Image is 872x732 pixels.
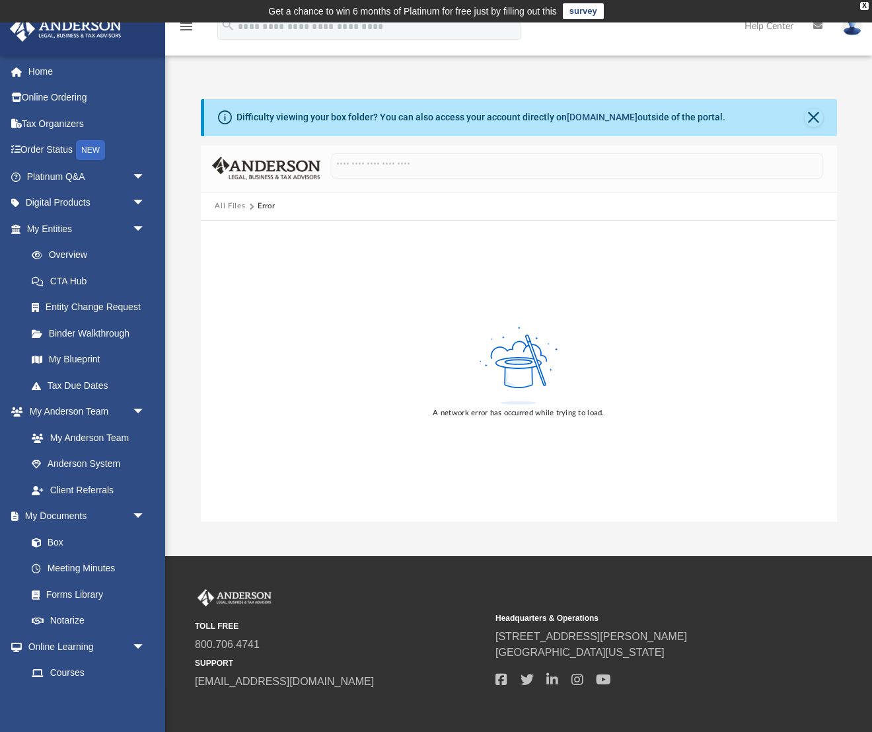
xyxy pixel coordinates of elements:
a: Anderson System [18,451,159,477]
div: Difficulty viewing your box folder? You can also access your account directly on outside of the p... [236,110,725,124]
a: Platinum Q&Aarrow_drop_down [9,163,165,190]
a: CTA Hub [18,268,165,294]
a: Tax Due Dates [18,372,165,399]
a: menu [178,25,194,34]
a: My Anderson Teamarrow_drop_down [9,399,159,425]
a: Online Ordering [9,85,165,111]
a: Client Referrals [18,477,159,503]
small: SUPPORT [195,657,486,669]
a: Entity Change Request [18,294,165,321]
div: Get a chance to win 6 months of Platinum for free just by filling out this [268,3,557,19]
a: Home [9,58,165,85]
small: Headquarters & Operations [495,612,787,624]
img: Anderson Advisors Platinum Portal [195,589,274,606]
a: Courses [18,660,159,686]
div: A network error has occurred while trying to load. [433,407,604,419]
a: Online Learningarrow_drop_down [9,633,159,660]
a: My Documentsarrow_drop_down [9,503,159,530]
span: arrow_drop_down [132,503,159,530]
span: arrow_drop_down [132,216,159,243]
a: Forms Library [18,581,152,608]
a: [STREET_ADDRESS][PERSON_NAME] [495,631,687,642]
a: Tax Organizers [9,110,165,137]
a: Binder Walkthrough [18,320,165,346]
span: arrow_drop_down [132,633,159,661]
a: Order StatusNEW [9,137,165,164]
span: arrow_drop_down [132,163,159,190]
a: 800.706.4741 [195,639,260,650]
a: Box [18,529,152,555]
a: survey [563,3,604,19]
i: menu [178,19,194,34]
a: Meeting Minutes [18,555,159,582]
span: arrow_drop_down [132,190,159,217]
a: Notarize [18,608,159,634]
button: All Files [215,200,245,212]
div: Error [258,200,275,212]
a: [DOMAIN_NAME] [567,112,637,122]
button: Close [805,108,823,127]
input: Search files and folders [332,153,822,179]
a: [GEOGRAPHIC_DATA][US_STATE] [495,647,665,658]
a: [EMAIL_ADDRESS][DOMAIN_NAME] [195,676,374,687]
a: My Entitiesarrow_drop_down [9,216,165,242]
a: Video Training [18,686,152,712]
small: TOLL FREE [195,620,486,632]
img: User Pic [842,17,862,36]
span: arrow_drop_down [132,399,159,426]
a: Overview [18,242,165,268]
img: Anderson Advisors Platinum Portal [6,16,126,42]
i: search [221,18,235,32]
div: close [860,2,869,10]
a: My Anderson Team [18,425,152,451]
a: Digital Productsarrow_drop_down [9,190,165,216]
a: My Blueprint [18,346,159,373]
div: NEW [76,140,105,160]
